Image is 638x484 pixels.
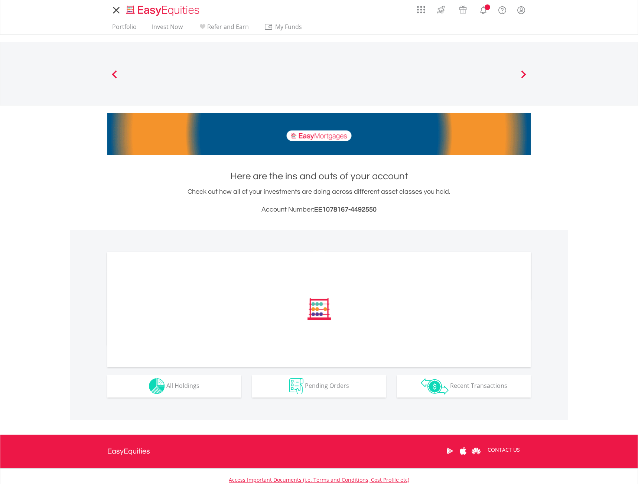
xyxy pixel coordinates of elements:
[456,439,469,462] a: Apple
[435,4,447,16] img: thrive-v2.svg
[107,375,241,398] button: All Holdings
[417,6,425,14] img: grid-menu-icon.svg
[107,187,531,215] div: Check out how all of your investments are doing across different asset classes you hold.
[109,23,140,35] a: Portfolio
[125,4,202,17] img: EasyEquities_Logo.png
[229,476,409,483] a: Access Important Documents (i.e. Terms and Conditions, Cost Profile etc)
[289,378,303,394] img: pending_instructions-wht.png
[107,170,531,183] h1: Here are the ins and outs of your account
[149,23,186,35] a: Invest Now
[443,439,456,462] a: Google Play
[452,2,474,16] a: Vouchers
[469,439,482,462] a: Huawei
[397,375,531,398] button: Recent Transactions
[305,382,349,390] span: Pending Orders
[450,382,507,390] span: Recent Transactions
[512,2,531,18] a: My Profile
[252,375,386,398] button: Pending Orders
[474,2,493,17] a: Notifications
[421,378,449,395] img: transactions-zar-wht.png
[107,113,531,155] img: EasyMortage Promotion Banner
[149,378,165,394] img: holdings-wht.png
[482,439,525,460] a: CONTACT US
[195,23,252,35] a: Refer and Earn
[457,4,469,16] img: vouchers-v2.svg
[123,2,202,17] a: Home page
[166,382,199,390] span: All Holdings
[207,23,249,31] span: Refer and Earn
[412,2,430,14] a: AppsGrid
[493,2,512,17] a: FAQ's and Support
[107,205,531,215] h3: Account Number:
[107,435,150,468] a: EasyEquities
[314,206,377,213] span: EE1078167-4492550
[264,22,313,32] span: My Funds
